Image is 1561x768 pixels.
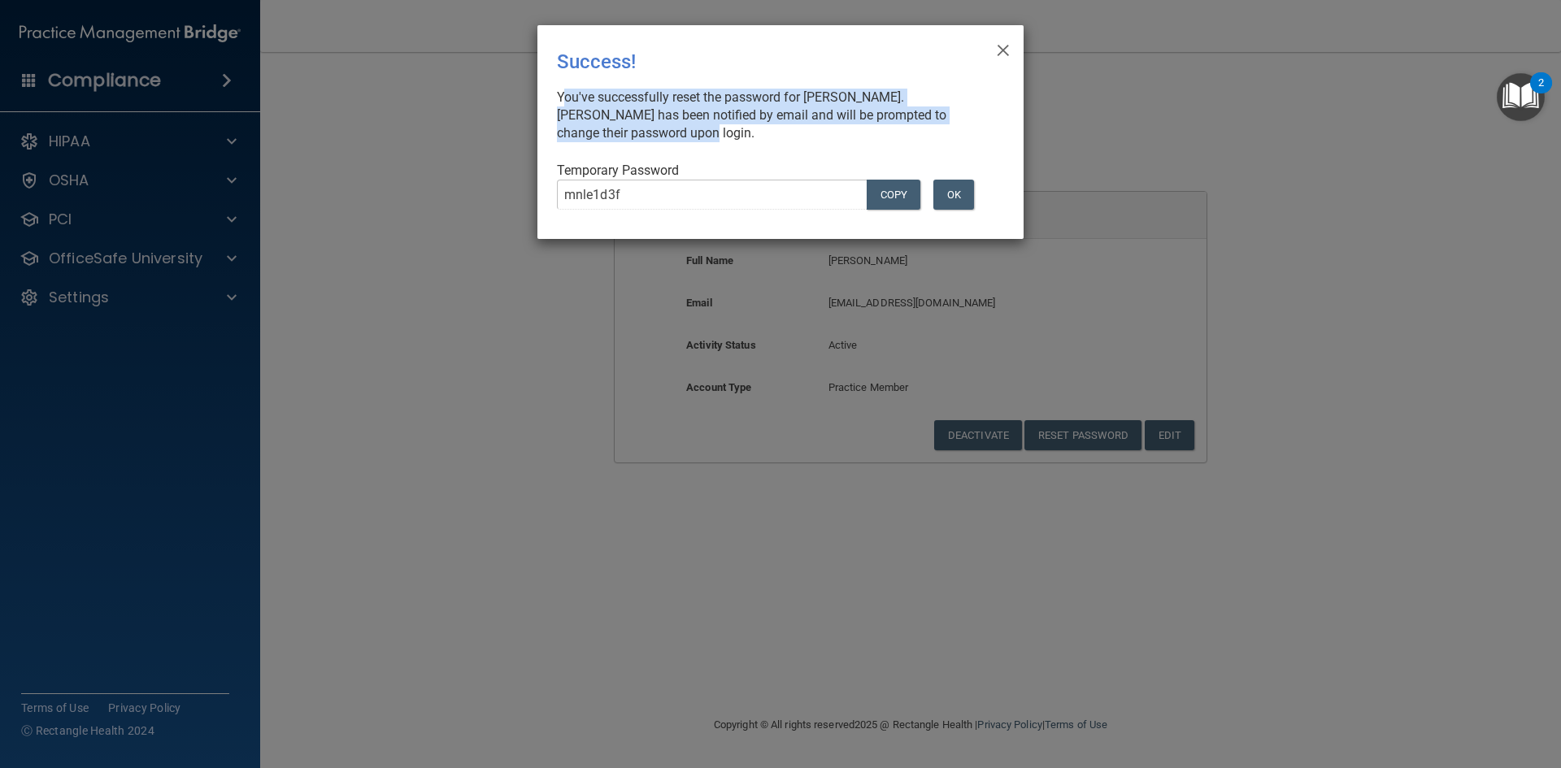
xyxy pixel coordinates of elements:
[1497,73,1545,121] button: Open Resource Center, 2 new notifications
[996,32,1011,64] span: ×
[557,89,991,142] div: You've successfully reset the password for [PERSON_NAME]. [PERSON_NAME] has been notified by emai...
[933,180,974,210] button: OK
[867,180,920,210] button: COPY
[557,163,679,178] span: Temporary Password
[1538,83,1544,104] div: 2
[557,38,937,85] div: Success!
